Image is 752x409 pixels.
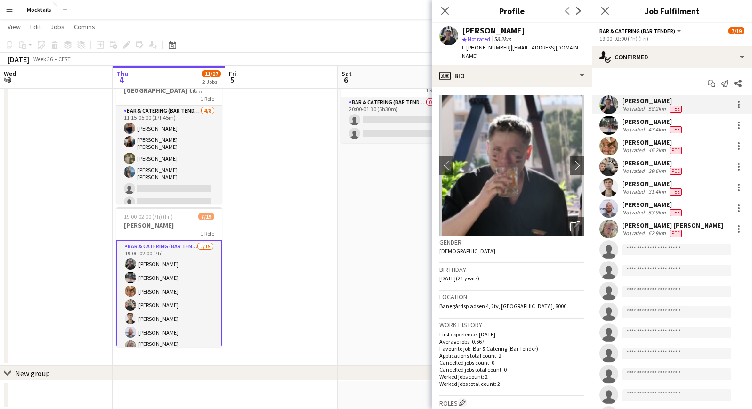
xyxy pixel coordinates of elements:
[670,209,682,216] span: Fee
[668,229,684,237] div: Crew has different fees then in role
[70,21,99,33] a: Comms
[622,147,647,154] div: Not rated
[15,368,50,378] div: New group
[341,64,447,143] app-job-card: 20:00-01:30 (5h30m) (Sun)0/2Katrine - Organic1 RoleBar & Catering (Bar Tender)0/220:00-01:30 (5h30m)
[647,147,668,154] div: 46.2km
[439,331,584,338] p: First experience: [DATE]
[439,352,584,359] p: Applications total count: 2
[668,126,684,133] div: Crew has different fees then in role
[668,209,684,216] div: Crew has different fees then in role
[670,126,682,133] span: Fee
[566,217,584,236] div: Open photos pop-in
[670,168,682,175] span: Fee
[622,200,684,209] div: [PERSON_NAME]
[2,74,16,85] span: 3
[202,70,221,77] span: 11/27
[647,126,668,133] div: 47.4km
[622,105,647,113] div: Not rated
[439,303,566,310] span: Banegårdspladsen 4, 2tv, [GEOGRAPHIC_DATA], 8000
[426,87,439,94] span: 1 Role
[201,95,214,102] span: 1 Role
[462,26,525,35] div: [PERSON_NAME]
[30,23,41,31] span: Edit
[439,238,584,246] h3: Gender
[47,21,68,33] a: Jobs
[622,180,684,188] div: [PERSON_NAME]
[647,209,668,216] div: 53.9km
[116,106,222,239] app-card-role: Bar & Catering (Bar Tender)4/811:15-05:00 (17h45m)[PERSON_NAME][PERSON_NAME] [PERSON_NAME] [PERSO...
[462,44,511,51] span: t. [PHONE_NUMBER]
[670,106,682,113] span: Fee
[439,293,584,301] h3: Location
[124,213,173,220] span: 19:00-02:00 (7h) (Fri)
[622,97,684,105] div: [PERSON_NAME]
[229,69,236,78] span: Fri
[201,230,214,237] span: 1 Role
[599,27,675,34] span: Bar & Catering (Bar Tender)
[19,0,59,19] button: Mocktails
[622,126,647,133] div: Not rated
[668,105,684,113] div: Crew has different fees then in role
[668,147,684,154] div: Crew has different fees then in role
[647,167,668,175] div: 39.6km
[202,78,220,85] div: 2 Jobs
[432,65,592,87] div: Bio
[668,188,684,196] div: Crew has different fees then in role
[599,27,683,34] button: Bar & Catering (Bar Tender)
[622,138,684,147] div: [PERSON_NAME]
[439,359,584,366] p: Cancelled jobs count: 0
[227,74,236,85] span: 5
[439,380,584,387] p: Worked jobs total count: 2
[4,21,24,33] a: View
[439,345,584,352] p: Favourite job: Bar & Catering (Bar Tender)
[622,117,684,126] div: [PERSON_NAME]
[592,46,752,68] div: Confirmed
[439,320,584,329] h3: Work history
[341,97,447,143] app-card-role: Bar & Catering (Bar Tender)0/220:00-01:30 (5h30m)
[670,147,682,154] span: Fee
[592,5,752,17] h3: Job Fulfilment
[728,27,744,34] span: 7/19
[198,213,214,220] span: 7/19
[341,69,352,78] span: Sat
[116,69,128,78] span: Thu
[439,275,479,282] span: [DATE] (21 years)
[599,35,744,42] div: 19:00-02:00 (7h) (Fri)
[74,23,95,31] span: Comms
[116,64,222,204] app-job-card: 11:15-05:00 (17h45m) (Fri)4/8[PERSON_NAME] fra [GEOGRAPHIC_DATA] til [GEOGRAPHIC_DATA]1 RoleBar &...
[622,159,684,167] div: [PERSON_NAME]
[439,95,584,236] img: Crew avatar or photo
[31,56,55,63] span: Week 36
[622,209,647,216] div: Not rated
[439,373,584,380] p: Worked jobs count: 2
[432,5,592,17] h3: Profile
[439,366,584,373] p: Cancelled jobs total count: 0
[439,247,495,254] span: [DEMOGRAPHIC_DATA]
[492,35,513,42] span: 58.2km
[622,221,723,229] div: [PERSON_NAME] [PERSON_NAME]
[115,74,128,85] span: 4
[340,74,352,85] span: 6
[4,69,16,78] span: Wed
[8,55,29,64] div: [DATE]
[439,338,584,345] p: Average jobs: 0.667
[670,188,682,196] span: Fee
[50,23,65,31] span: Jobs
[647,105,668,113] div: 58.2km
[439,398,584,408] h3: Roles
[647,188,668,196] div: 31.4km
[647,229,668,237] div: 62.9km
[58,56,71,63] div: CEST
[668,167,684,175] div: Crew has different fees then in role
[116,221,222,229] h3: [PERSON_NAME]
[670,230,682,237] span: Fee
[26,21,45,33] a: Edit
[468,35,490,42] span: Not rated
[116,207,222,347] app-job-card: 19:00-02:00 (7h) (Fri)7/19[PERSON_NAME]1 RoleBar & Catering (Bar Tender)7/1919:00-02:00 (7h)[PERS...
[439,265,584,274] h3: Birthday
[622,167,647,175] div: Not rated
[8,23,21,31] span: View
